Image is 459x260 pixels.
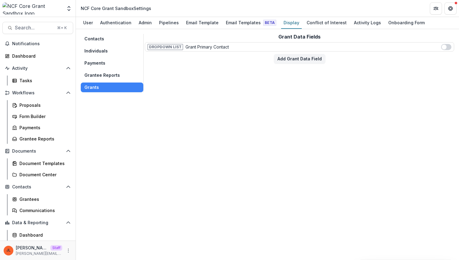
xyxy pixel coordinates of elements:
a: User [81,17,95,29]
a: Grantee Reports [10,134,73,144]
button: Payments [81,58,143,68]
div: Activity Logs [352,18,383,27]
p: [PERSON_NAME] [16,245,48,251]
div: Communications [19,207,68,214]
span: Activity [12,66,63,71]
a: Document Templates [10,158,73,168]
a: Dashboard [2,51,73,61]
div: Authentication [98,18,134,27]
a: Proposals [10,100,73,110]
div: Admin [136,18,154,27]
button: Search... [2,22,73,34]
p: Grant Primary Contact [185,44,229,50]
span: Workflows [12,90,63,96]
span: Data & Reporting [12,220,63,225]
span: Dropdown List [148,44,183,50]
button: Open Data & Reporting [2,218,73,228]
a: Admin [136,17,154,29]
button: Open Documents [2,146,73,156]
a: Form Builder [10,111,73,121]
button: Grants [81,83,143,92]
div: Conflict of Interest [304,18,349,27]
a: Onboarding Form [386,17,427,29]
button: Open Contacts [2,182,73,192]
nav: breadcrumb [78,4,154,13]
div: Jeanne Locker [6,248,11,252]
button: Partners [430,2,442,15]
a: Dashboard [10,230,73,240]
p: [PERSON_NAME][EMAIL_ADDRESS][DOMAIN_NAME] [16,251,62,256]
div: Dashboard [19,232,68,238]
div: Grantees [19,196,68,202]
img: NCF Core Grant Sandbox logo [2,2,62,15]
span: Documents [12,149,63,154]
a: Activity Logs [352,17,383,29]
div: Document Templates [19,160,68,167]
div: Payments [19,124,68,131]
div: Grantee Reports [19,136,68,142]
div: NCF Core Grant Sandbox Settings [81,5,151,12]
a: Display [281,17,302,29]
button: Grantee Reports [81,70,143,80]
div: Display [281,18,302,27]
a: Pipelines [157,17,181,29]
p: Staff [50,245,62,251]
a: Payments [10,123,73,133]
a: Grantees [10,194,73,204]
h2: Grant Data Fields [278,34,321,40]
button: Get Help [444,2,457,15]
a: Document Center [10,170,73,180]
button: Contacts [81,34,143,44]
div: Dashboard [12,53,68,59]
div: Onboarding Form [386,18,427,27]
div: Document Center [19,171,68,178]
a: Communications [10,205,73,215]
span: Notifications [12,41,71,46]
div: Form Builder [19,113,68,120]
button: Open Activity [2,63,73,73]
a: Email Templates Beta [223,17,279,29]
div: ⌘ + K [56,25,68,31]
div: Proposals [19,102,68,108]
span: Search... [15,25,53,31]
span: Contacts [12,184,63,190]
div: Email Template [184,18,221,27]
a: Authentication [98,17,134,29]
button: Open entity switcher [65,2,73,15]
div: Pipelines [157,18,181,27]
button: Add Grant Data Field [274,54,325,64]
a: Conflict of Interest [304,17,349,29]
button: More [65,247,72,254]
div: User [81,18,95,27]
div: Email Templates [223,18,279,27]
a: Email Template [184,17,221,29]
button: Open Workflows [2,88,73,98]
span: Beta [263,20,276,26]
a: Tasks [10,76,73,86]
button: Individuals [81,46,143,56]
button: Notifications [2,39,73,49]
div: Tasks [19,77,68,84]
